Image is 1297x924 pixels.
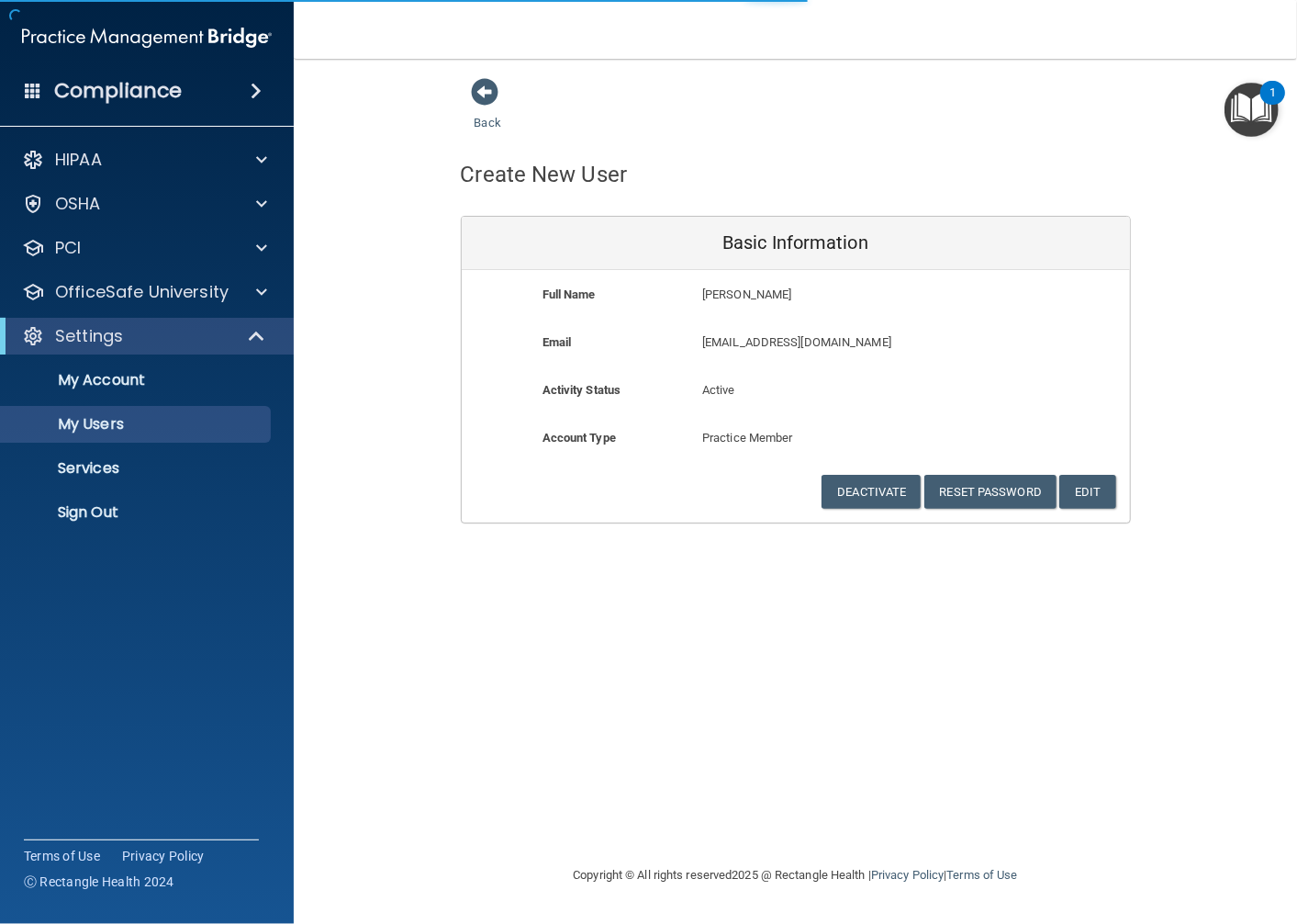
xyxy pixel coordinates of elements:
[1224,83,1279,137] button: Open Resource Center, 1 new notification
[24,847,100,865] a: Terms of Use
[22,149,267,171] a: HIPAA
[12,415,263,434] p: My Users
[702,427,889,449] p: Practice Member
[122,847,205,865] a: Privacy Policy
[542,287,596,301] b: Full Name
[542,431,616,445] b: Account Type
[461,163,628,186] h4: Create New User
[55,149,102,171] p: HIPAA
[12,459,263,478] p: Services
[702,284,995,306] p: [PERSON_NAME]
[981,795,1275,867] iframe: Drift Widget Chat Controller
[22,281,267,303] a: OfficeSafe University
[924,475,1057,509] button: Reset Password
[702,332,995,354] p: [EMAIL_ADDRESS][DOMAIN_NAME]
[55,325,123,347] p: Settings
[22,325,266,347] a: Settings
[55,193,101,215] p: OSHA
[24,873,174,891] span: Ⓒ Rectangle Health 2024
[22,19,272,56] img: PMB logo
[822,475,921,509] button: Deactivate
[12,371,263,389] p: My Account
[55,237,81,259] p: PCI
[1269,93,1276,117] div: 1
[702,379,889,401] p: Active
[22,237,267,259] a: PCI
[12,503,263,522] p: Sign Out
[462,217,1130,270] div: Basic Information
[55,281,229,303] p: OfficeSafe University
[542,383,621,397] b: Activity Status
[54,78,182,104] h4: Compliance
[461,846,1131,905] div: Copyright © All rights reserved 2025 @ Rectangle Health | |
[946,868,1017,882] a: Terms of Use
[871,868,944,882] a: Privacy Policy
[475,94,501,130] a: Back
[22,193,267,215] a: OSHA
[542,335,572,349] b: Email
[1059,475,1115,509] button: Edit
